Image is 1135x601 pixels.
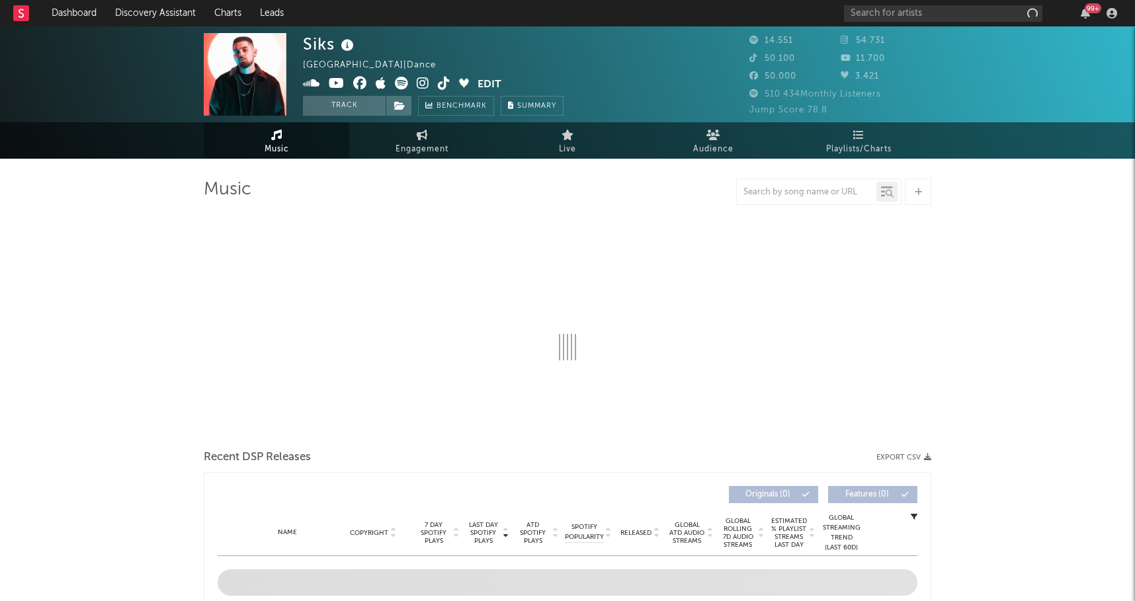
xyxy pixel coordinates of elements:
span: Playlists/Charts [826,141,892,157]
a: Benchmark [418,96,494,116]
span: Originals ( 0 ) [737,491,798,499]
span: 11.700 [841,54,885,63]
span: Recent DSP Releases [204,450,311,465]
div: [GEOGRAPHIC_DATA] | Dance [303,58,451,73]
span: Music [265,141,289,157]
a: Audience [640,122,786,159]
span: Estimated % Playlist Streams Last Day [771,517,807,549]
span: Benchmark [437,99,487,114]
a: Playlists/Charts [786,122,931,159]
a: Engagement [349,122,495,159]
span: 14.551 [749,36,793,45]
span: 3.421 [841,72,879,81]
span: Audience [693,141,734,157]
span: Jump Score: 78.8 [749,106,827,114]
span: 7 Day Spotify Plays [416,521,451,545]
span: Released [620,529,652,537]
span: 54.731 [841,36,885,45]
button: Summary [501,96,564,116]
div: Siks [303,33,357,55]
span: Features ( 0 ) [837,491,898,499]
span: Last Day Spotify Plays [466,521,501,545]
span: 50.100 [749,54,795,63]
button: 99+ [1081,8,1090,19]
button: Features(0) [828,486,917,503]
button: Edit [478,77,501,93]
button: Originals(0) [729,486,818,503]
span: Global ATD Audio Streams [669,521,705,545]
a: Live [495,122,640,159]
input: Search by song name or URL [737,187,876,198]
div: Name [244,528,331,538]
button: Export CSV [876,454,931,461]
span: Global Rolling 7D Audio Streams [720,517,756,549]
span: Summary [517,102,556,110]
span: Live [559,141,576,157]
span: Copyright [350,529,388,537]
input: Search for artists [844,5,1042,22]
span: Spotify Popularity [565,522,604,542]
span: Engagement [396,141,448,157]
span: 510.434 Monthly Listeners [749,90,881,99]
span: ATD Spotify Plays [515,521,550,545]
div: 99 + [1085,3,1101,13]
div: Global Streaming Trend (Last 60D) [821,513,861,553]
a: Music [204,122,349,159]
button: Track [303,96,386,116]
span: 50.000 [749,72,796,81]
